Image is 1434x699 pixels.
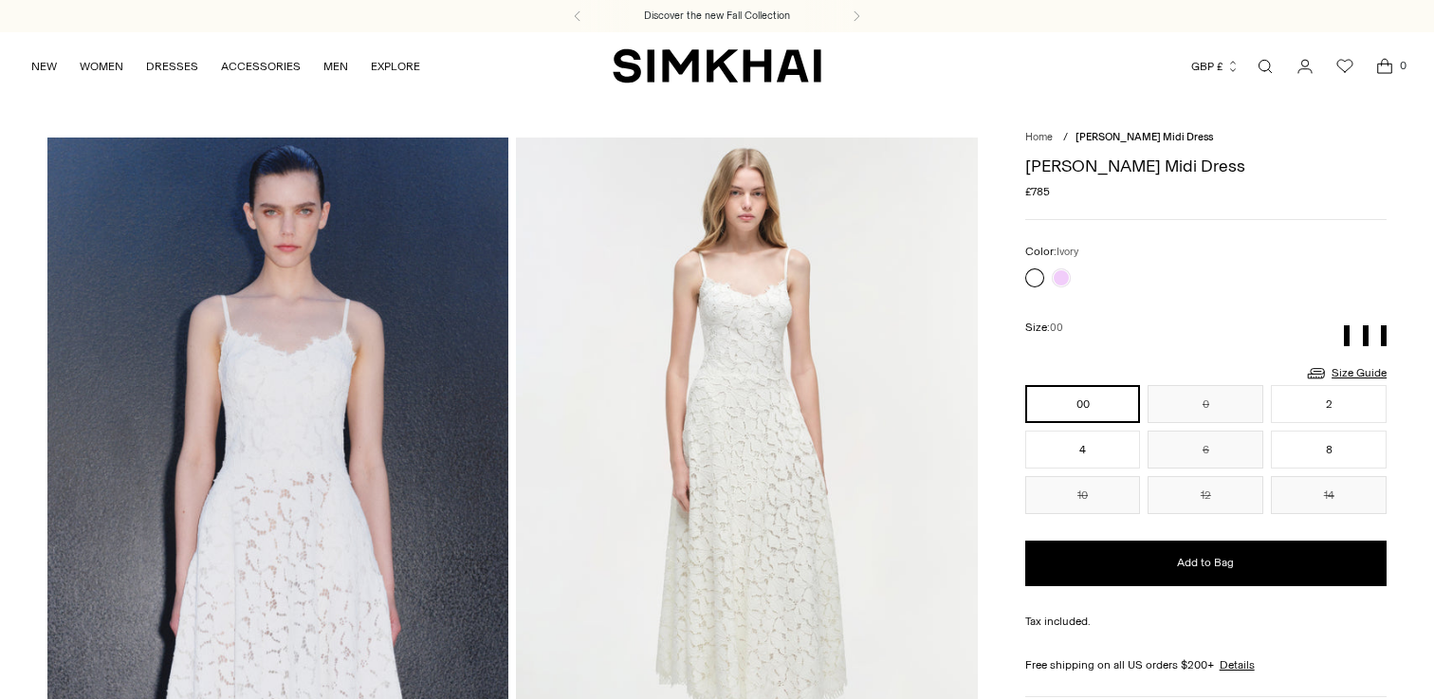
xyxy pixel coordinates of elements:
[1025,243,1078,261] label: Color:
[1191,46,1240,87] button: GBP £
[1177,555,1234,571] span: Add to Bag
[1075,131,1213,143] span: [PERSON_NAME] Midi Dress
[323,46,348,87] a: MEN
[1025,157,1387,175] h1: [PERSON_NAME] Midi Dress
[1025,476,1141,514] button: 10
[371,46,420,87] a: EXPLORE
[1271,385,1387,423] button: 2
[1220,656,1255,673] a: Details
[1148,385,1263,423] button: 0
[1148,476,1263,514] button: 12
[1246,47,1284,85] a: Open search modal
[1366,47,1404,85] a: Open cart modal
[1271,476,1387,514] button: 14
[80,46,123,87] a: WOMEN
[1025,656,1387,673] div: Free shipping on all US orders $200+
[1148,431,1263,469] button: 6
[644,9,790,24] a: Discover the new Fall Collection
[1305,361,1387,385] a: Size Guide
[1025,431,1141,469] button: 4
[1025,130,1387,146] nav: breadcrumbs
[613,47,821,84] a: SIMKHAI
[1394,57,1411,74] span: 0
[1050,322,1063,334] span: 00
[1025,541,1387,586] button: Add to Bag
[31,46,57,87] a: NEW
[1271,431,1387,469] button: 8
[1025,385,1141,423] button: 00
[1063,130,1068,146] div: /
[221,46,301,87] a: ACCESSORIES
[1025,131,1053,143] a: Home
[1025,613,1387,630] div: Tax included.
[146,46,198,87] a: DRESSES
[1025,183,1050,200] span: £785
[1025,319,1063,337] label: Size:
[1326,47,1364,85] a: Wishlist
[1286,47,1324,85] a: Go to the account page
[1057,246,1078,258] span: Ivory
